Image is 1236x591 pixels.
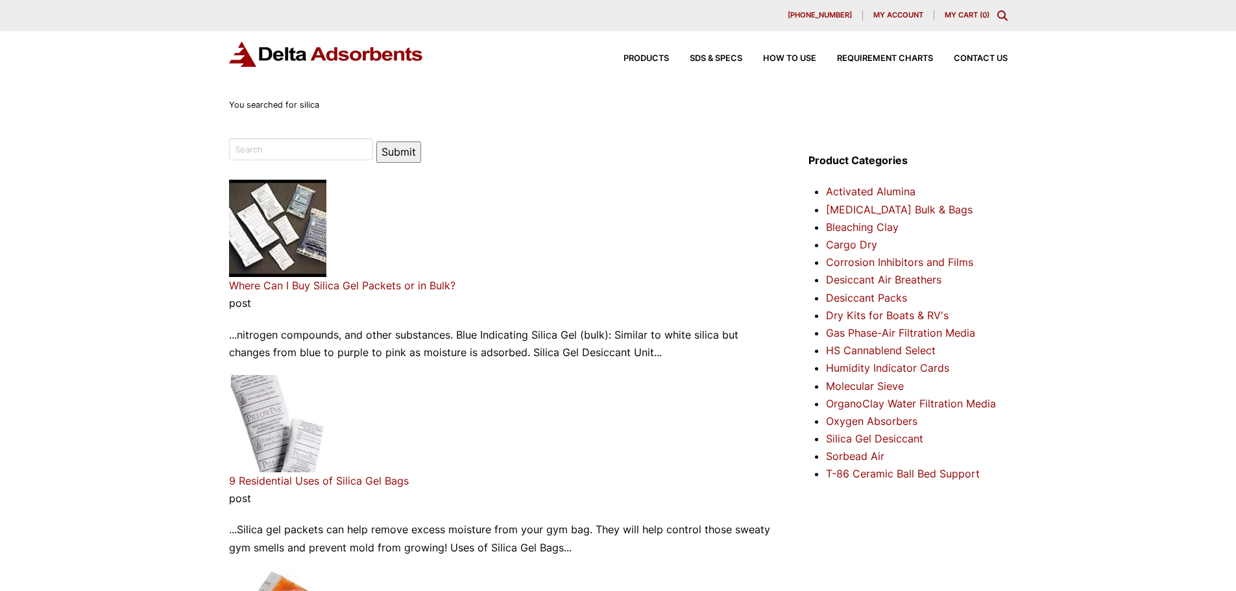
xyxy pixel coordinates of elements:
[788,12,852,19] span: [PHONE_NUMBER]
[808,152,1007,169] h4: Product Categories
[826,256,973,269] a: Corrosion Inhibitors and Films
[863,10,934,21] a: My account
[376,141,421,163] button: Submit
[229,326,770,361] p: ...nitrogen compounds, and other substances. Blue Indicating Silica Gel (bulk): Similar to white ...
[826,291,907,304] a: Desiccant Packs
[229,100,319,110] span: You searched for silica
[954,54,1008,63] span: Contact Us
[763,54,816,63] span: How to Use
[826,238,877,251] a: Cargo Dry
[229,521,770,556] p: ...Silica gel packets can help remove excess moisture from your gym bag. They will help control t...
[826,326,975,339] a: Gas Phase-Air Filtration Media
[826,185,915,198] a: Activated Alumina
[826,432,923,445] a: Silica Gel Desiccant
[624,54,669,63] span: Products
[229,490,770,507] p: post
[229,474,409,487] a: 9 Residential Uses of Silica Gel Bags
[229,375,326,472] img: Pillow Paks
[742,54,816,63] a: How to Use
[669,54,742,63] a: SDS & SPECS
[826,309,949,322] a: Dry Kits for Boats & RV's
[837,54,933,63] span: Requirement Charts
[229,42,424,67] img: Delta Adsorbents
[777,10,863,21] a: [PHONE_NUMBER]
[826,361,949,374] a: Humidity Indicator Cards
[826,273,941,286] a: Desiccant Air Breathers
[826,344,936,357] a: HS Cannablend Select
[690,54,742,63] span: SDS & SPECS
[997,10,1008,21] div: Toggle Modal Content
[229,295,770,312] p: post
[826,415,917,428] a: Oxygen Absorbers
[826,397,996,410] a: OrganoClay Water Filtration Media
[826,467,980,480] a: T-86 Ceramic Ball Bed Support
[933,54,1008,63] a: Contact Us
[603,54,669,63] a: Products
[229,180,326,277] img: Pillow Paks
[945,10,989,19] a: My Cart (0)
[229,279,455,292] a: Where Can I Buy Silica Gel Packets or in Bulk?
[982,10,987,19] span: 0
[826,203,973,216] a: [MEDICAL_DATA] Bulk & Bags
[229,138,374,160] input: Search
[873,12,923,19] span: My account
[826,450,884,463] a: Sorbead Air
[816,54,933,63] a: Requirement Charts
[826,380,904,392] a: Molecular Sieve
[826,221,899,234] a: Bleaching Clay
